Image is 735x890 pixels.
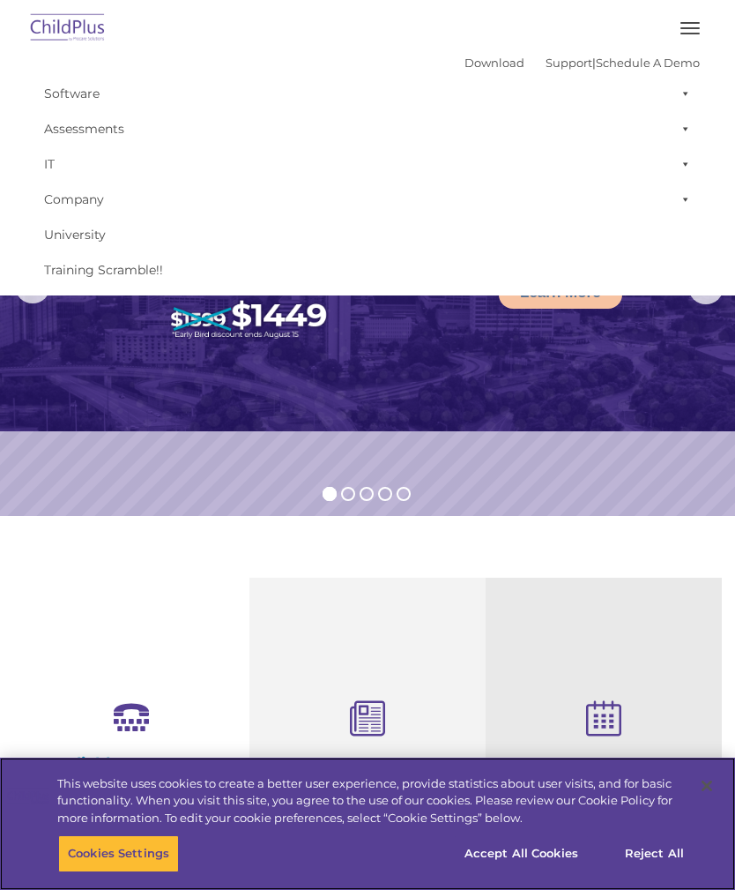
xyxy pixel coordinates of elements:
[599,835,709,872] button: Reject All
[58,835,179,872] button: Cookies Settings
[455,835,588,872] button: Accept All Cookies
[35,252,700,288] a: Training Scramble!!
[26,754,236,793] h4: Reliable Customer Support
[464,56,700,70] font: |
[26,8,109,49] img: ChildPlus by Procare Solutions
[35,146,700,182] a: IT
[546,56,592,70] a: Support
[35,182,700,217] a: Company
[35,111,700,146] a: Assessments
[596,56,700,70] a: Schedule A Demo
[35,76,700,111] a: Software
[464,56,524,70] a: Download
[57,775,684,827] div: This website uses cookies to create a better user experience, provide statistics about user visit...
[35,217,700,252] a: University
[687,767,726,805] button: Close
